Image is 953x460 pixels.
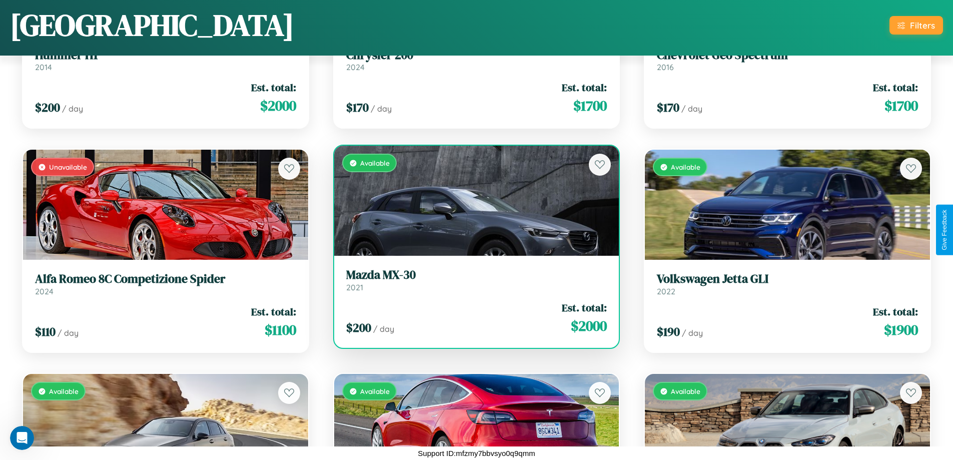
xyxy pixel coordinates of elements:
a: Hummer H12014 [35,48,296,73]
span: Est. total: [873,80,918,95]
span: 2021 [346,282,363,292]
span: $ 170 [346,99,369,116]
h3: Volkswagen Jetta GLI [657,272,918,286]
span: $ 170 [657,99,679,116]
span: Available [360,387,390,395]
a: Alfa Romeo 8C Competizione Spider2024 [35,272,296,296]
iframe: Intercom live chat [10,426,34,450]
span: Est. total: [873,304,918,319]
span: Available [360,159,390,167]
span: $ 2000 [260,96,296,116]
span: $ 2000 [571,316,607,336]
h3: Chevrolet Geo Spectrum [657,48,918,63]
span: Unavailable [49,163,87,171]
span: / day [681,104,702,114]
span: $ 1700 [884,96,918,116]
span: Available [49,387,79,395]
button: Filters [889,16,943,35]
span: Est. total: [562,80,607,95]
span: / day [371,104,392,114]
span: $ 200 [35,99,60,116]
span: / day [373,324,394,334]
div: Give Feedback [941,210,948,250]
span: / day [58,328,79,338]
span: 2024 [35,286,54,296]
span: 2022 [657,286,675,296]
p: Support ID: mfzmy7bbvsyo0q9qmm [418,446,535,460]
h3: Alfa Romeo 8C Competizione Spider [35,272,296,286]
a: Mazda MX-302021 [346,268,607,292]
a: Chrysler 2002024 [346,48,607,73]
h3: Mazda MX-30 [346,268,607,282]
span: $ 1700 [573,96,607,116]
a: Chevrolet Geo Spectrum2016 [657,48,918,73]
span: $ 200 [346,319,371,336]
span: 2016 [657,62,674,72]
div: Filters [910,20,935,31]
span: $ 1900 [884,320,918,340]
span: $ 1100 [265,320,296,340]
h1: [GEOGRAPHIC_DATA] [10,5,294,46]
span: 2024 [346,62,365,72]
span: Available [671,387,700,395]
span: $ 190 [657,323,680,340]
span: $ 110 [35,323,56,340]
span: Available [671,163,700,171]
span: Est. total: [562,300,607,315]
a: Volkswagen Jetta GLI2022 [657,272,918,296]
span: / day [682,328,703,338]
span: Est. total: [251,80,296,95]
span: Est. total: [251,304,296,319]
span: 2014 [35,62,52,72]
span: / day [62,104,83,114]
